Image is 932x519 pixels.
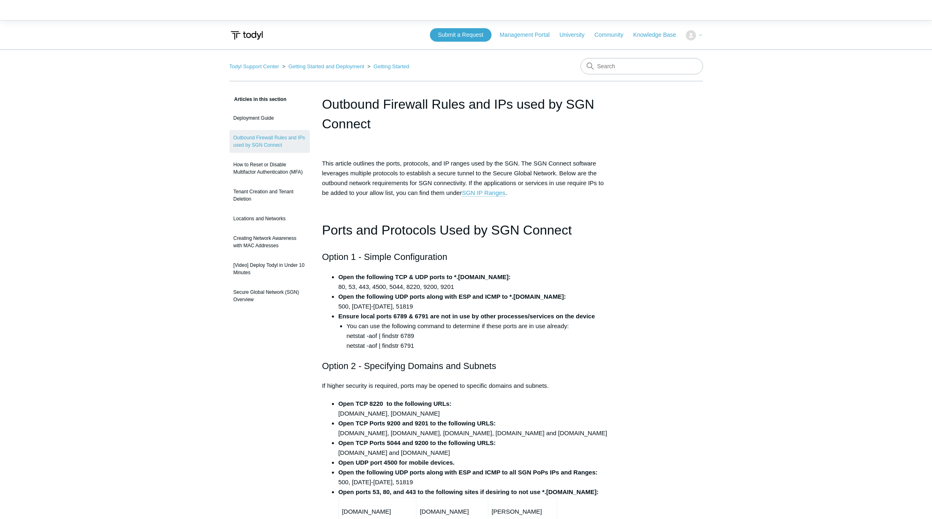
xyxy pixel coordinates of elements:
li: 500, [DATE]-[DATE], 51819 [338,468,610,487]
li: [DOMAIN_NAME], [DOMAIN_NAME] [338,399,610,418]
h2: Option 2 - Specifying Domains and Subnets [322,359,610,373]
a: Secure Global Network (SGN) Overview [229,284,310,307]
a: Getting Started and Deployment [288,63,364,69]
li: [DOMAIN_NAME] and [DOMAIN_NAME] [338,438,610,458]
a: Tenant Creation and Tenant Deletion [229,184,310,207]
strong: Ensure local ports 6789 & 6791 are not in use by other processes/services on the device [338,313,595,320]
strong: Open UDP port 4500 for mobile devices. [338,459,455,466]
a: SGN IP Ranges [462,189,505,197]
span: This article outlines the ports, protocols, and IP ranges used by the SGN. The SGN Connect softwa... [322,160,604,197]
span: Articles in this section [229,96,287,102]
a: Getting Started [374,63,409,69]
h1: Outbound Firewall Rules and IPs used by SGN Connect [322,94,610,134]
h2: Option 1 - Simple Configuration [322,250,610,264]
strong: Open the following UDP ports along with ESP and ICMP to *.[DOMAIN_NAME]: [338,293,566,300]
strong: Open TCP 8220 to the following URLs: [338,400,452,407]
a: Community [594,31,632,39]
li: 80, 53, 443, 4500, 5044, 8220, 9200, 9201 [338,272,610,292]
strong: Open TCP Ports 9200 and 9201 to the following URLS: [338,420,496,427]
a: How to Reset or Disable Multifactor Authentication (MFA) [229,157,310,180]
img: Todyl Support Center Help Center home page [229,28,264,43]
strong: Open ports 53, 80, and 443 to the following sites if desiring to not use *.[DOMAIN_NAME]: [338,488,599,495]
a: University [559,31,592,39]
li: Getting Started and Deployment [280,63,366,69]
a: Outbound Firewall Rules and IPs used by SGN Connect [229,130,310,153]
a: Management Portal [500,31,558,39]
h1: Ports and Protocols Used by SGN Connect [322,220,610,241]
li: Getting Started [366,63,409,69]
a: Locations and Networks [229,211,310,226]
strong: Open the following TCP & UDP ports to *.[DOMAIN_NAME]: [338,273,511,280]
a: Knowledge Base [633,31,684,39]
li: [DOMAIN_NAME], [DOMAIN_NAME], [DOMAIN_NAME], [DOMAIN_NAME] and [DOMAIN_NAME] [338,418,610,438]
strong: Open TCP Ports 5044 and 9200 to the following URLS: [338,439,496,446]
li: 500, [DATE]-[DATE], 51819 [338,292,610,311]
a: [Video] Deploy Todyl in Under 10 Minutes [229,257,310,280]
p: If higher security is required, ports may be opened to specific domains and subnets. [322,381,610,391]
a: Creating Network Awareness with MAC Addresses [229,230,310,253]
li: Todyl Support Center [229,63,281,69]
a: Todyl Support Center [229,63,279,69]
a: Deployment Guide [229,110,310,126]
strong: Open the following UDP ports along with ESP and ICMP to all SGN PoPs IPs and Ranges: [338,469,598,476]
input: Search [581,58,703,74]
a: Submit a Request [430,28,492,42]
li: You can use the following command to determine if these ports are in use already: netstat -aof | ... [347,321,610,351]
